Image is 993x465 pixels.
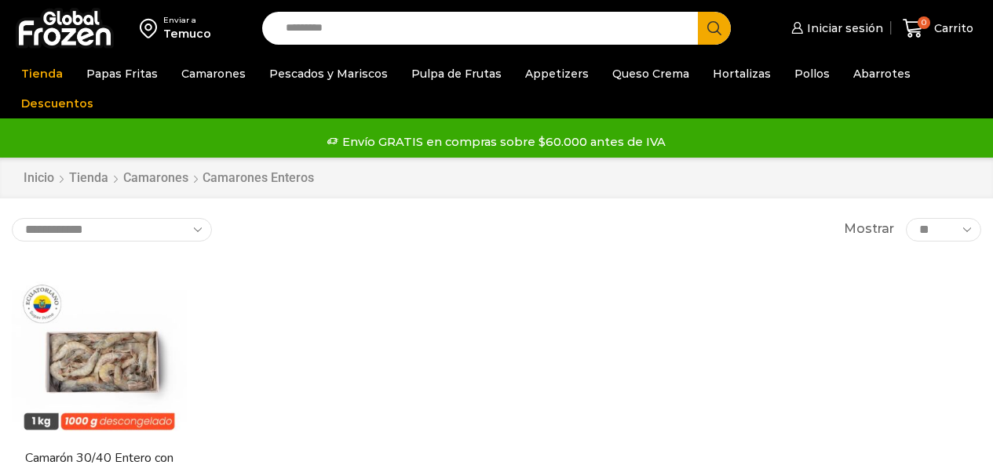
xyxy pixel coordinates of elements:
a: Inicio [23,169,55,187]
div: Enviar a [163,15,211,26]
h1: Camarones Enteros [203,170,314,185]
a: Camarones [173,59,254,89]
a: Queso Crema [604,59,697,89]
div: Temuco [163,26,211,42]
a: Descuentos [13,89,101,118]
a: Camarones [122,169,189,187]
nav: Breadcrumb [23,169,314,187]
span: Mostrar [844,220,894,238]
span: Carrito [930,20,973,36]
a: Appetizers [517,59,597,89]
a: Tienda [13,59,71,89]
a: Pulpa de Frutas [403,59,509,89]
button: Search button [698,12,731,45]
a: Hortalizas [705,59,779,89]
img: address-field-icon.svg [140,15,163,42]
a: Papas Fritas [78,59,166,89]
a: Iniciar sesión [787,13,883,44]
span: 0 [918,16,930,29]
span: Iniciar sesión [803,20,883,36]
a: Abarrotes [845,59,918,89]
a: Pollos [787,59,838,89]
a: Pescados y Mariscos [261,59,396,89]
a: 0 Carrito [899,10,977,47]
select: Pedido de la tienda [12,218,212,242]
a: Tienda [68,169,109,187]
